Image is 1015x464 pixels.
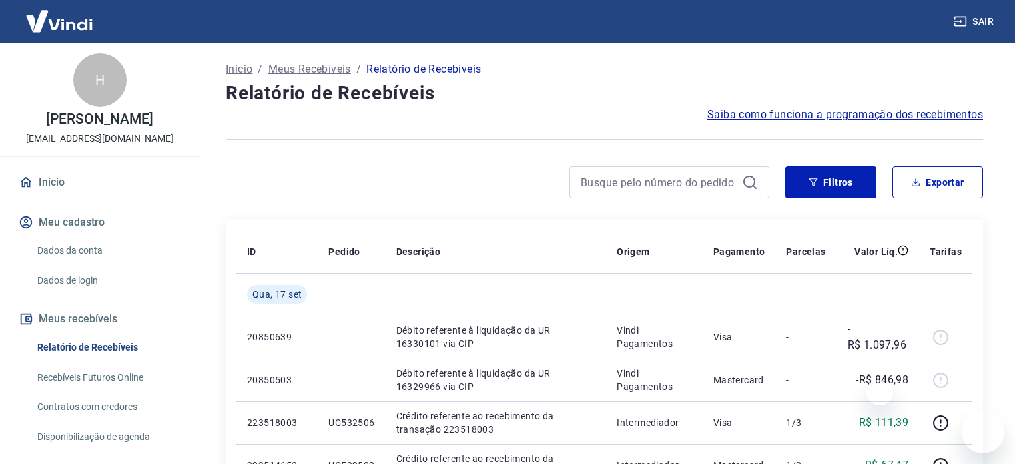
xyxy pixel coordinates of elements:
[268,61,351,77] a: Meus Recebíveis
[258,61,262,77] p: /
[581,172,737,192] input: Busque pelo número do pedido
[617,324,692,351] p: Vindi Pagamentos
[247,330,307,344] p: 20850639
[785,166,876,198] button: Filtros
[962,411,1004,453] iframe: Botão para abrir a janela de mensagens
[713,245,765,258] p: Pagamento
[396,324,596,351] p: Débito referente à liquidação da UR 16330101 via CIP
[46,112,153,126] p: [PERSON_NAME]
[252,288,302,301] span: Qua, 17 set
[73,53,127,107] div: H
[32,334,184,361] a: Relatório de Recebíveis
[328,416,374,429] p: UC532506
[786,330,825,344] p: -
[32,393,184,421] a: Contratos com credores
[713,416,765,429] p: Visa
[866,379,893,405] iframe: Fechar mensagem
[247,373,307,387] p: 20850503
[32,267,184,294] a: Dados de login
[396,245,441,258] p: Descrição
[396,367,596,393] p: Débito referente à liquidação da UR 16329966 via CIP
[786,245,825,258] p: Parcelas
[892,166,983,198] button: Exportar
[617,416,692,429] p: Intermediador
[854,245,898,258] p: Valor Líq.
[786,416,825,429] p: 1/3
[396,409,596,436] p: Crédito referente ao recebimento da transação 223518003
[617,367,692,393] p: Vindi Pagamentos
[247,245,256,258] p: ID
[848,321,909,353] p: -R$ 1.097,96
[16,168,184,197] a: Início
[951,9,999,34] button: Sair
[786,373,825,387] p: -
[707,107,983,123] a: Saiba como funciona a programação dos recebimentos
[226,80,983,107] h4: Relatório de Recebíveis
[713,373,765,387] p: Mastercard
[226,61,252,77] a: Início
[16,304,184,334] button: Meus recebíveis
[366,61,481,77] p: Relatório de Recebíveis
[328,245,360,258] p: Pedido
[713,330,765,344] p: Visa
[356,61,361,77] p: /
[32,423,184,451] a: Disponibilização de agenda
[26,132,174,146] p: [EMAIL_ADDRESS][DOMAIN_NAME]
[930,245,962,258] p: Tarifas
[16,1,103,41] img: Vindi
[32,364,184,391] a: Recebíveis Futuros Online
[247,416,307,429] p: 223518003
[859,415,909,431] p: R$ 111,39
[32,237,184,264] a: Dados da conta
[617,245,649,258] p: Origem
[856,372,908,388] p: -R$ 846,98
[16,208,184,237] button: Meu cadastro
